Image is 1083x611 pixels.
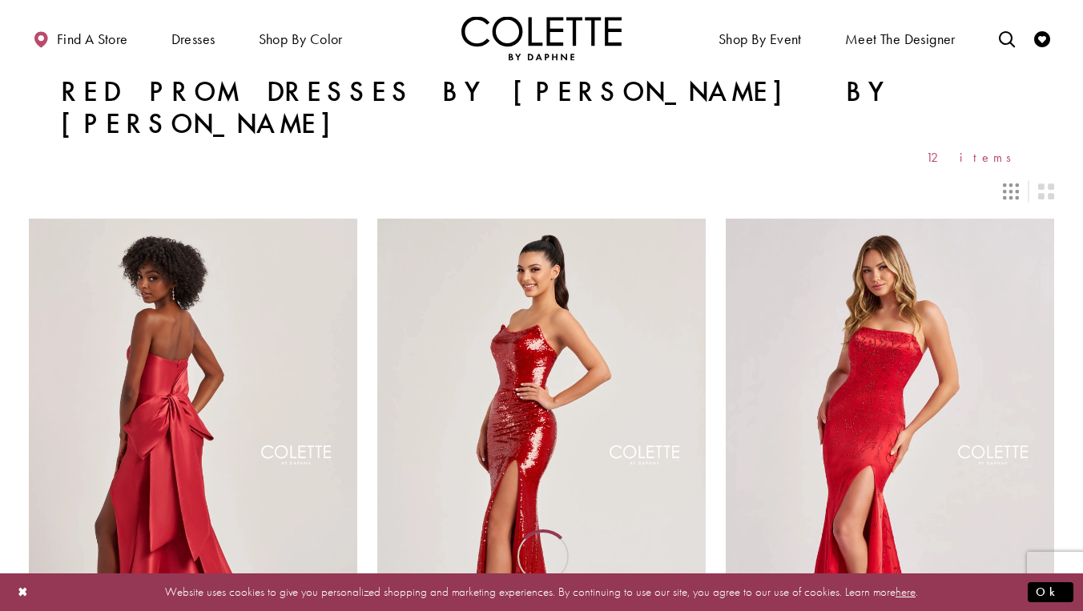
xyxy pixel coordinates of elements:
[1030,16,1054,60] a: Check Wishlist
[19,174,1064,209] div: Layout Controls
[171,31,215,47] span: Dresses
[715,16,806,60] span: Shop By Event
[167,16,219,60] span: Dresses
[1003,183,1019,199] span: Switch layout to 3 columns
[1028,582,1073,602] button: Submit Dialog
[259,31,343,47] span: Shop by color
[61,76,1022,140] h1: Red Prom Dresses by [PERSON_NAME] by [PERSON_NAME]
[461,16,622,60] img: Colette by Daphne
[10,578,37,606] button: Close Dialog
[461,16,622,60] a: Visit Home Page
[1038,183,1054,199] span: Switch layout to 2 columns
[719,31,802,47] span: Shop By Event
[995,16,1019,60] a: Toggle search
[57,31,128,47] span: Find a store
[29,16,131,60] a: Find a store
[845,31,956,47] span: Meet the designer
[926,151,1022,164] span: 12 items
[841,16,960,60] a: Meet the designer
[255,16,347,60] span: Shop by color
[896,584,916,600] a: here
[115,581,968,603] p: Website uses cookies to give you personalized shopping and marketing experiences. By continuing t...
